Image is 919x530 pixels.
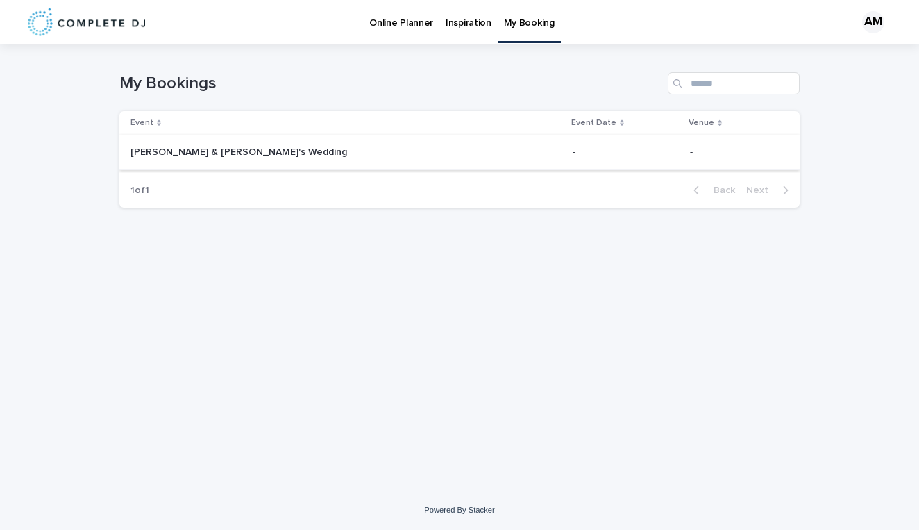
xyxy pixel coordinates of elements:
span: Next [746,185,777,195]
button: Back [682,184,741,197]
p: 1 of 1 [119,174,160,208]
p: Event [130,115,153,131]
img: 8nP3zCmvR2aWrOmylPw8 [28,8,145,36]
button: Next [741,184,800,197]
a: Powered By Stacker [424,506,494,514]
span: Back [705,185,735,195]
input: Search [668,72,800,94]
p: - [573,144,578,158]
p: Venue [689,115,714,131]
h1: My Bookings [119,74,662,94]
tr: [PERSON_NAME] & [PERSON_NAME]'s Wedding[PERSON_NAME] & [PERSON_NAME]'s Wedding -- -- [119,135,800,170]
p: Event Date [571,115,616,131]
p: [PERSON_NAME] & [PERSON_NAME]'s Wedding [130,144,350,158]
p: - [690,144,695,158]
div: AM [862,11,884,33]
